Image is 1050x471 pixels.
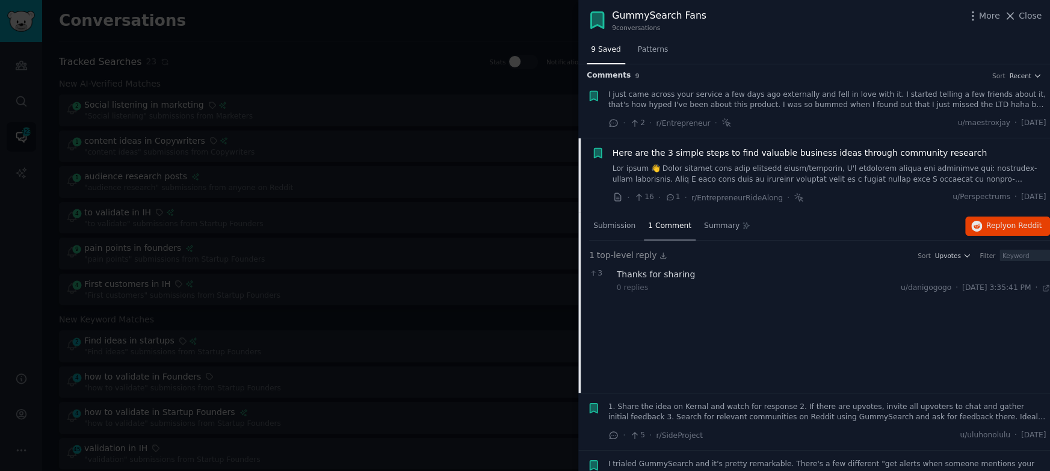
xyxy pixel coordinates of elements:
span: reply [635,249,656,262]
span: top-level [596,249,633,262]
span: · [714,117,717,129]
span: · [1014,192,1017,203]
span: Comment s [587,70,631,81]
span: · [1014,118,1017,129]
span: 1 [665,192,680,203]
button: Close [1004,10,1042,22]
span: on Reddit [1007,221,1042,230]
div: GummySearch Fans [612,8,706,23]
a: 9 Saved [587,40,625,65]
span: 1 [589,249,594,262]
span: · [649,117,652,129]
span: r/Entrepreneur [656,119,710,128]
div: Sort [992,72,1005,80]
span: · [658,191,661,204]
span: r/EntrepreneurRideAlong [691,194,783,202]
a: 1. Share the idea on Kernal and watch for response 2. If there are upvotes, invite all upvoters t... [608,402,1046,423]
a: Here are the 3 simple steps to find valuable business ideas through community research [613,147,987,159]
span: · [649,429,652,442]
span: 2 [629,118,644,129]
span: u/Perspectrums [953,192,1010,203]
a: Patterns [634,40,672,65]
span: · [623,429,625,442]
span: · [787,191,789,204]
span: · [956,283,958,294]
span: Close [1019,10,1042,22]
div: 9 conversation s [612,23,706,32]
span: 9 [635,72,639,79]
input: Keyword [999,250,1050,262]
span: Summary [704,221,740,232]
span: More [979,10,1000,22]
span: Upvotes [934,251,960,260]
span: · [623,117,625,129]
span: r/SideProject [656,431,703,440]
a: Lor ipsum 👋 Dolor sitamet cons adip elitsedd eiusm/temporin, U'l etdolorem aliqua eni adminimve q... [613,164,1046,185]
span: 3 [589,268,610,279]
div: Sort [918,251,931,260]
span: Patterns [638,45,668,55]
span: u/uluhonolulu [960,430,1010,441]
span: Recent [1009,72,1031,80]
button: Recent [1009,72,1042,80]
button: Upvotes [934,251,971,260]
span: u/danigogogo [901,283,951,292]
span: · [1035,283,1037,294]
button: More [966,10,1000,22]
span: · [627,191,629,204]
span: [DATE] [1021,192,1046,203]
span: · [684,191,687,204]
span: [DATE] [1021,430,1046,441]
span: [DATE] 3:35:41 PM [962,283,1031,294]
span: u/maestroxjay [957,118,1010,129]
span: [DATE] [1021,118,1046,129]
span: Reply [986,221,1042,232]
div: Filter [980,251,995,260]
span: Submission [593,221,635,232]
span: 16 [634,192,653,203]
a: I just came across your service a few days ago externally and fell in love with it. I started tel... [608,90,1046,111]
span: 9 Saved [591,45,621,55]
span: 5 [629,430,644,441]
span: · [1014,430,1017,441]
button: Replyon Reddit [965,217,1050,236]
span: 1 Comment [648,221,691,232]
